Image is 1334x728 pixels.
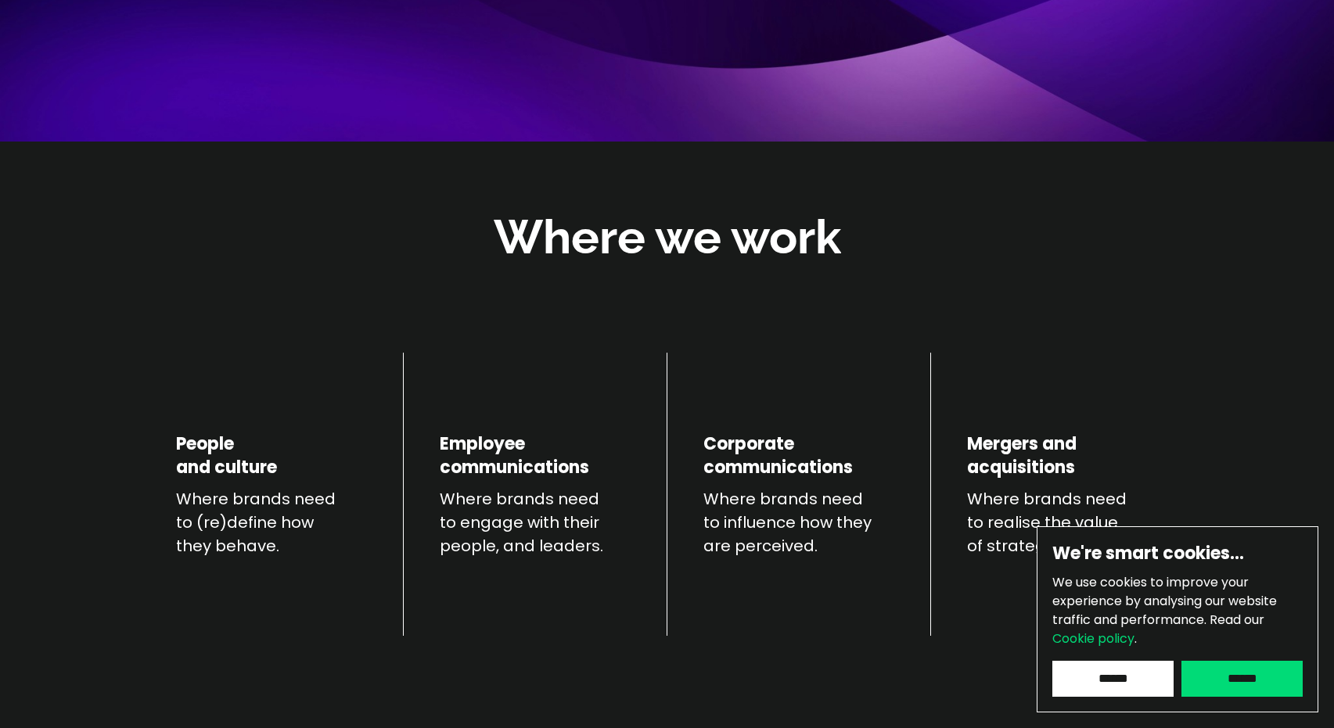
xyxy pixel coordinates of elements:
[440,432,589,479] h4: Employee communications
[703,432,853,479] h4: Corporate communications
[1052,573,1303,648] p: We use cookies to improve your experience by analysing our website traffic and performance.
[1052,611,1264,647] span: Read our .
[967,432,1077,479] h4: Mergers and acquisitions
[967,487,1158,558] p: Where brands need to realise the value of strategic moves.
[494,206,841,269] h2: Where we work
[1052,629,1134,647] a: Cookie policy
[440,487,631,558] p: Where brands need to engage with their people, and leaders.
[1052,542,1303,565] h6: We're smart cookies…
[176,432,277,479] h4: People and culture
[176,487,367,558] p: Where brands need to (re)define how they behave.
[703,487,894,558] p: Where brands need to influence how they are perceived.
